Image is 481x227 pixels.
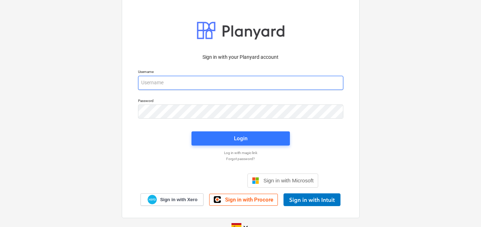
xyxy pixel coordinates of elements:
a: Sign in with Procore [209,194,278,206]
img: Xero logo [148,195,157,204]
div: Login [234,134,247,143]
a: Sign in with Xero [141,193,204,206]
button: Login [191,131,290,146]
iframe: Botón Iniciar sesión con Google [159,173,245,188]
span: Sign in with Procore [225,197,273,203]
span: Sign in with Microsoft [263,177,314,183]
a: Log in with magic link [134,151,347,155]
img: Microsoft logo [252,177,259,184]
input: Username [138,76,343,90]
p: Username [138,69,343,75]
p: Sign in with your Planyard account [138,53,343,61]
span: Sign in with Xero [160,197,197,203]
p: Password [138,98,343,104]
a: Forgot password? [134,157,347,161]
